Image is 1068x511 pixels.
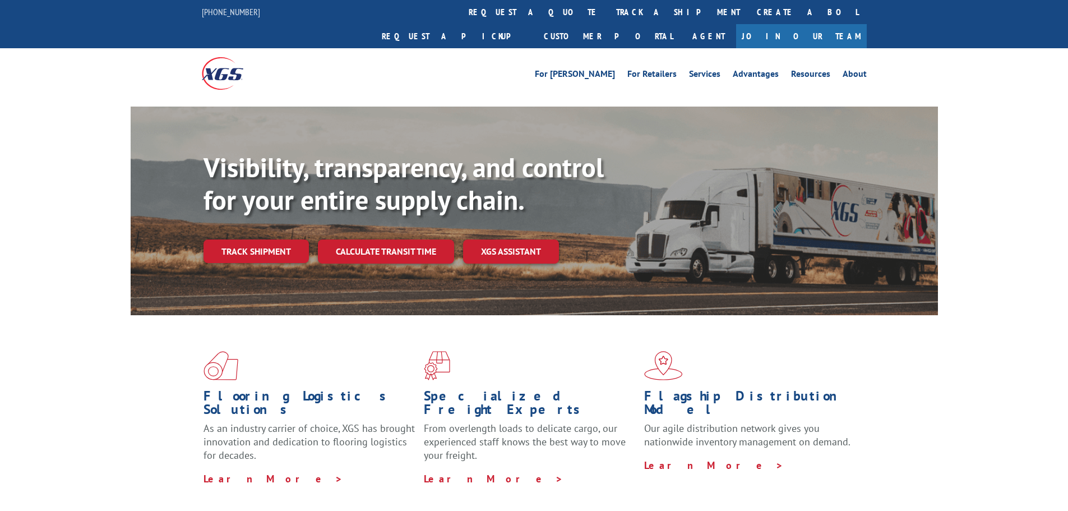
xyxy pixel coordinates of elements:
span: As an industry carrier of choice, XGS has brought innovation and dedication to flooring logistics... [204,422,415,462]
img: xgs-icon-focused-on-flooring-red [424,351,450,380]
img: xgs-icon-flagship-distribution-model-red [644,351,683,380]
a: Learn More > [204,472,343,485]
a: Services [689,70,720,82]
img: xgs-icon-total-supply-chain-intelligence-red [204,351,238,380]
a: Advantages [733,70,779,82]
a: Agent [681,24,736,48]
a: Learn More > [644,459,784,472]
a: For [PERSON_NAME] [535,70,615,82]
a: Calculate transit time [318,240,454,264]
a: Customer Portal [535,24,681,48]
h1: Flooring Logistics Solutions [204,389,415,422]
a: Learn More > [424,472,563,485]
h1: Flagship Distribution Model [644,389,856,422]
a: Track shipment [204,240,309,263]
a: [PHONE_NUMBER] [202,6,260,17]
h1: Specialized Freight Experts [424,389,636,422]
a: Resources [791,70,830,82]
b: Visibility, transparency, and control for your entire supply chain. [204,150,604,217]
a: About [843,70,867,82]
a: Request a pickup [373,24,535,48]
p: From overlength loads to delicate cargo, our experienced staff knows the best way to move your fr... [424,422,636,472]
a: Join Our Team [736,24,867,48]
a: For Retailers [627,70,677,82]
span: Our agile distribution network gives you nationwide inventory management on demand. [644,422,850,448]
a: XGS ASSISTANT [463,240,559,264]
